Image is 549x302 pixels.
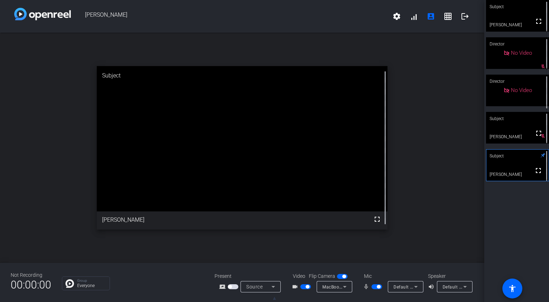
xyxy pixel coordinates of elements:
[428,273,471,280] div: Speaker
[443,284,525,290] span: Default - External Headphones (Built-in)
[486,149,549,163] div: Subject
[71,8,388,25] span: [PERSON_NAME]
[363,282,371,291] mat-icon: mic_none
[394,284,474,290] span: Default - External Microphone (Built-in)
[486,75,549,88] div: Director
[511,87,532,93] span: No Video
[77,284,106,288] p: Everyone
[97,66,387,85] div: Subject
[322,284,395,290] span: MacBook Pro Camera (0000:0001)
[461,12,469,21] mat-icon: logout
[444,12,452,21] mat-icon: grid_on
[486,112,549,125] div: Subject
[272,295,277,301] span: ▲
[11,271,51,279] div: Not Recording
[292,282,300,291] mat-icon: videocam_outline
[77,279,106,282] p: Group
[11,276,51,293] span: 00:00:00
[219,282,228,291] mat-icon: screen_share_outline
[405,8,422,25] button: signal_cellular_alt
[427,12,435,21] mat-icon: account_box
[534,17,543,26] mat-icon: fullscreen
[246,284,263,290] span: Source
[65,279,74,288] img: Chat Icon
[293,273,305,280] span: Video
[14,8,71,20] img: white-gradient.svg
[508,284,517,293] mat-icon: accessibility
[428,282,437,291] mat-icon: volume_up
[486,37,549,51] div: Director
[392,12,401,21] mat-icon: settings
[511,50,532,56] span: No Video
[373,215,381,223] mat-icon: fullscreen
[215,273,286,280] div: Present
[309,273,335,280] span: Flip Camera
[357,273,428,280] div: Mic
[534,166,543,175] mat-icon: fullscreen
[534,129,543,137] mat-icon: fullscreen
